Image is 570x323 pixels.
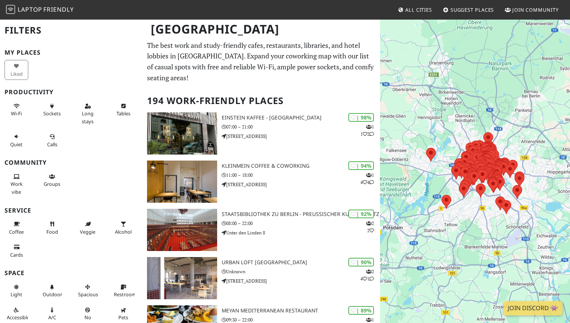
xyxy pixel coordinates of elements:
p: Unknown [222,268,380,275]
span: Pet friendly [118,314,128,321]
button: Calls [40,130,64,150]
button: Coffee [5,218,28,238]
span: Accessible [7,314,29,321]
span: Air conditioned [48,314,56,321]
p: 2 2 [366,220,374,234]
h3: Staatsbibliothek zu Berlin - Preußischer Kulturbesitz [222,211,380,217]
button: Veggie [76,218,100,238]
span: Suggest Places [450,6,494,13]
button: Sockets [40,100,64,120]
img: Staatsbibliothek zu Berlin - Preußischer Kulturbesitz [147,209,217,251]
div: | 89% [348,306,374,315]
p: 2 4 1 [360,268,374,282]
button: Cards [5,241,28,261]
button: Groups [40,170,64,190]
span: Laptop [18,5,42,14]
span: Credit cards [10,251,23,258]
span: Join Community [512,6,559,13]
a: Einstein Kaffee - Charlottenburg | 98% 112 Einstein Kaffee - [GEOGRAPHIC_DATA] 07:00 – 21:00 [STR... [142,112,380,155]
button: Food [40,218,64,238]
div: | 98% [348,113,374,122]
a: All Cities [395,3,435,17]
button: Spacious [76,281,100,301]
p: 08:00 – 22:00 [222,220,380,227]
h1: [GEOGRAPHIC_DATA] [145,19,378,40]
span: People working [11,181,23,195]
span: Quiet [10,141,23,148]
p: [STREET_ADDRESS] [222,277,380,285]
button: Restroom [112,281,135,301]
button: Long stays [76,100,100,127]
h2: 194 Work-Friendly Places [147,89,375,112]
p: 11:00 – 18:00 [222,171,380,179]
span: Long stays [82,110,93,124]
span: Restroom [114,291,136,298]
p: 1 4 4 [360,171,374,186]
span: Veggie [80,228,95,235]
img: KleinMein Coffee & Coworking [147,161,217,203]
span: Outdoor area [43,291,62,298]
span: Alcohol [115,228,132,235]
button: Work vibe [5,170,28,198]
a: LaptopFriendly LaptopFriendly [6,3,74,17]
button: Light [5,281,28,301]
span: Coffee [9,228,24,235]
span: Power sockets [43,110,61,117]
img: LaptopFriendly [6,5,15,14]
span: Video/audio calls [47,141,57,148]
p: Unter den Linden 8 [222,229,380,236]
p: [STREET_ADDRESS] [222,133,380,140]
a: Join Community [502,3,562,17]
a: Join Discord 👾 [503,301,562,315]
div: | 92% [348,210,374,218]
h3: Service [5,207,138,214]
a: URBAN LOFT Berlin | 90% 241 URBAN LOFT [GEOGRAPHIC_DATA] Unknown [STREET_ADDRESS] [142,257,380,299]
p: [STREET_ADDRESS] [222,181,380,188]
span: Spacious [78,291,98,298]
span: All Cities [405,6,432,13]
h3: KleinMein Coffee & Coworking [222,163,380,169]
a: Suggest Places [440,3,497,17]
h3: Community [5,159,138,166]
span: Natural light [11,291,22,298]
h3: Meyan Mediterranean Restaurant [222,308,380,314]
button: Alcohol [112,218,135,238]
h3: URBAN LOFT [GEOGRAPHIC_DATA] [222,259,380,266]
span: Group tables [44,181,60,187]
p: 1 1 2 [360,123,374,138]
span: Stable Wi-Fi [11,110,22,117]
h3: Productivity [5,89,138,96]
a: Staatsbibliothek zu Berlin - Preußischer Kulturbesitz | 92% 22 Staatsbibliothek zu Berlin - Preuß... [142,209,380,251]
span: Food [46,228,58,235]
button: Wi-Fi [5,100,28,120]
button: Quiet [5,130,28,150]
a: KleinMein Coffee & Coworking | 94% 144 KleinMein Coffee & Coworking 11:00 – 18:00 [STREET_ADDRESS] [142,161,380,203]
h3: My Places [5,49,138,56]
span: Work-friendly tables [116,110,130,117]
button: Tables [112,100,135,120]
p: The best work and study-friendly cafes, restaurants, libraries, and hotel lobbies in [GEOGRAPHIC_... [147,40,375,83]
span: Friendly [43,5,74,14]
img: Einstein Kaffee - Charlottenburg [147,112,217,155]
button: Outdoor [40,281,64,301]
h3: Einstein Kaffee - [GEOGRAPHIC_DATA] [222,115,380,121]
div: | 94% [348,161,374,170]
p: 07:00 – 21:00 [222,123,380,130]
div: | 90% [348,258,374,266]
img: URBAN LOFT Berlin [147,257,217,299]
h2: Filters [5,19,138,42]
h3: Space [5,269,138,277]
